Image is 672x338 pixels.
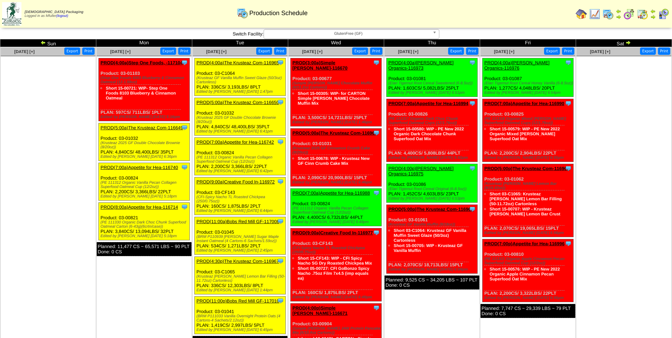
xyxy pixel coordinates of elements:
[302,49,322,54] a: [DATE] [+]
[292,130,377,136] a: PROD(5:00a)The Krusteaz Com-116964
[64,47,80,55] button: Export
[267,30,430,38] span: GlutenFree (GF)
[206,49,226,54] a: [DATE] [+]
[565,165,572,172] img: Tooltip
[394,243,463,253] a: Short 15-00705: WIP - Krusteaz GF Vanilla Muffin
[82,47,95,55] button: Print
[483,164,574,237] div: Product: 03-01062 PLAN: 2,070CS / 19,065LBS / 15PLT
[292,326,381,335] div: (Simple [PERSON_NAME] JAW Protein Pancake Mix (6/10.4oz Cartons))
[196,209,285,213] div: Edited by [PERSON_NAME] [DATE] 6:44pm
[576,8,587,20] img: home.gif
[56,14,68,18] a: (logout)
[196,259,279,264] a: PROD(4:30p)The Krusteaz Com-116967
[469,165,476,172] img: Tooltip
[370,47,382,55] button: Print
[484,117,573,125] div: (PE 111316 Organic Mixed [PERSON_NAME] Superfood Oatmeal Cups (12/1.76oz))
[195,217,286,255] div: Product: 03-01045 PLAN: 534CS / 1,271LBS / 2PLT
[292,81,381,90] div: (Simple [PERSON_NAME] Chocolate Muffin (6/11.2oz Cartons))
[490,126,560,141] a: Short 15-00579: WIP - PE New 2022 Organic Mixed [PERSON_NAME] Superfood Oat Mix
[385,275,479,290] div: Planned: 9,525 CS ~ 34,205 LBS ~ 107 PLT Done: 0 CS
[484,296,573,300] div: Edited by [PERSON_NAME] [DATE] 6:56pm
[101,60,183,65] a: PROD(4:00a)Step One Foods, -117104
[388,187,477,191] div: (Elari Tigernut Root Cereal Original (6-8.5oz))
[101,141,189,149] div: (Krusteaz 2025 GF Double Chocolate Brownie (8/20oz))
[110,49,130,54] a: [DATE] [+]
[291,129,382,187] div: Product: 03-01031 PLAN: 2,090CS / 20,900LBS / 15PLT
[292,220,381,224] div: Edited by [PERSON_NAME] [DATE] 6:48pm
[99,123,190,161] div: Product: 03-01032 PLAN: 4,840CS / 48,400LBS / 35PLT
[237,7,248,19] img: calendarprod.gif
[196,60,279,65] a: PROD(4:00a)The Krusteaz Com-116965
[490,191,562,206] a: Short 03-C1065: Krusteaz [PERSON_NAME] Lemon Bar Filling (50-11.72oz) Cartonless
[196,314,285,323] div: (BRM P111033 Vanilla Overnight Protein Oats (4 Cartons-4 Sachets/2.12oz))
[99,58,190,121] div: Product: 03-01103 PLAN: 597CS / 711LBS / 1PLT
[277,138,284,145] img: Tooltip
[99,163,190,201] div: Product: 03-00824 PLAN: 2,200CS / 3,366LBS / 22PLT
[277,297,284,304] img: Tooltip
[650,14,656,20] img: arrowright.gif
[484,91,573,95] div: Edited by [PERSON_NAME] [DATE] 6:54pm
[298,91,370,106] a: Short 15-00305: WIP- for CARTON Simple [PERSON_NAME] Chocolate Muffin Mix
[101,181,189,189] div: (PE 111312 Organic Vanilla Pecan Collagen Superfood Oatmeal Cup (12/2oz))
[448,47,464,55] button: Export
[101,115,189,119] div: Edited by [PERSON_NAME] [DATE] 5:16pm
[101,76,189,84] div: (Step One Foods 5003 Blueberry & Cinnamon Oatmeal (12-1.59oz)
[196,235,285,243] div: (BRM P110939 [PERSON_NAME] Sugar Maple Instant Oatmeal (4 Cartons-6 Sachets/1.59oz))
[544,47,560,55] button: Export
[388,81,477,85] div: (Elari Tigernut Root Cereal Sweetened (6-8.5oz))
[490,267,560,281] a: Short 15-00576: WIP - PE New 2022 Organic Apple Cinnamon Pecan Superfood Oat Mix
[196,90,285,94] div: Edited by [PERSON_NAME] [DATE] 1:47pm
[590,49,610,54] a: [DATE] [+]
[640,47,656,55] button: Export
[196,328,285,332] div: Edited by [PERSON_NAME] [DATE] 6:45pm
[388,222,477,227] div: (Krusteaz GF Vanilla Muffin (8/18oz))
[277,178,284,185] img: Tooltip
[565,100,572,107] img: Tooltip
[373,304,380,311] img: Tooltip
[388,117,477,125] div: (PE 111317 Organic Dark Choc Chunk Superfood Oatmeal Cups (12/1.76oz))
[277,218,284,225] img: Tooltip
[101,155,189,159] div: Edited by [PERSON_NAME] [DATE] 6:36pm
[565,240,572,247] img: Tooltip
[625,40,631,45] img: arrowright.gif
[181,164,188,171] img: Tooltip
[637,8,648,20] img: calendarinout.gif
[196,179,275,184] a: PROD(9:00a)Creative Food In-116972
[2,2,21,26] img: zoroco-logo-small.webp
[483,99,574,162] div: Product: 03-00825 PLAN: 2,200CS / 2,904LBS / 22PLT
[292,230,373,235] a: PROD(9:00a)Creative Food In-116977
[298,256,372,266] a: Short 15-CF143: WIP - CFI Spicy Nacho SG Dry Roasted Chickpea Mix
[469,59,476,66] img: Tooltip
[277,59,284,66] img: Tooltip
[249,9,308,17] span: Production Schedule
[388,91,477,95] div: Edited by [PERSON_NAME] [DATE] 6:51pm
[384,39,480,47] td: Thu
[178,47,190,55] button: Print
[160,47,176,55] button: Export
[616,8,621,14] img: arrowleft.gif
[196,195,285,203] div: (CFI-Spicy Nacho TL Roasted Chickpea (250/0.75oz))
[292,180,381,184] div: Edited by [PERSON_NAME] [DATE] 6:46pm
[196,219,279,224] a: PROD(11:00a)Bobs Red Mill GF-117008
[14,49,34,54] a: [DATE] [+]
[192,39,288,47] td: Tue
[373,229,380,236] img: Tooltip
[0,39,96,47] td: Sun
[387,58,478,97] div: Product: 03-01081 PLAN: 1,603CS / 5,082LBS / 25PLT
[388,196,477,201] div: Edited by [PERSON_NAME] [DATE] 6:53pm
[292,120,381,124] div: Edited by [PERSON_NAME] [DATE] 1:46pm
[101,194,189,199] div: Edited by [PERSON_NAME] [DATE] 5:18pm
[484,241,564,246] a: PROD(7:00p)Appetite for Hea-116996
[195,297,286,334] div: Product: 03-01041 PLAN: 1,419CS / 2,997LBS / 5PLT
[388,207,473,212] a: PROD(5:00p)The Krusteaz Com-116966
[494,49,514,54] span: [DATE] [+]
[196,274,285,283] div: (Krusteaz [PERSON_NAME] Lemon Bar Filling (50-11.72oz) Cartonless)
[292,246,381,254] div: (CFI-Spicy Nacho TL Roasted Chickpea (250/0.75oz))
[292,60,348,71] a: PROD(3:00a)Simple [PERSON_NAME]-116670
[40,40,46,45] img: arrowleft.gif
[96,39,192,47] td: Mon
